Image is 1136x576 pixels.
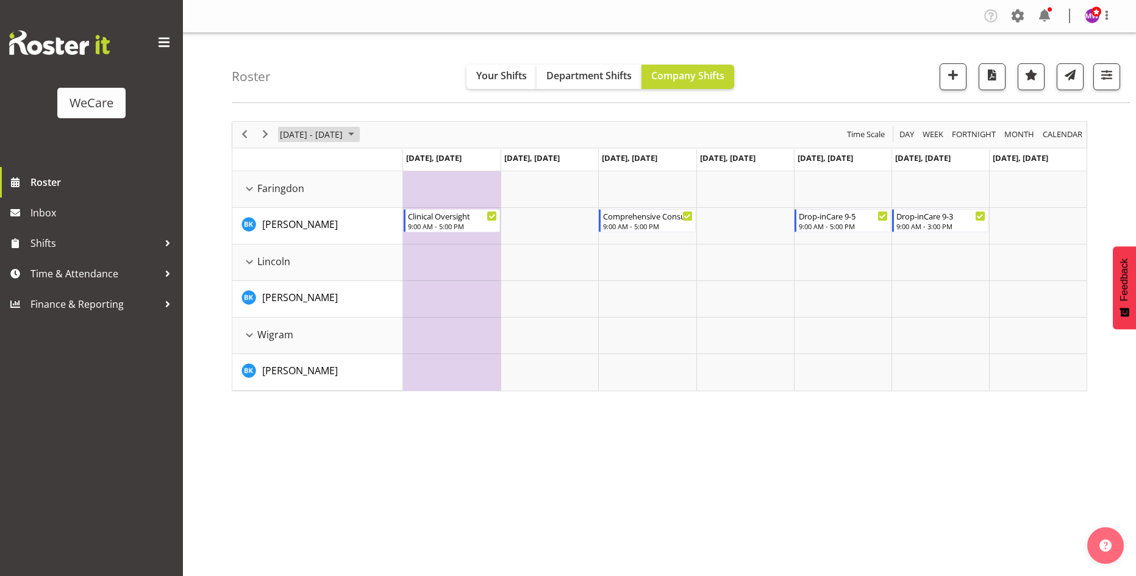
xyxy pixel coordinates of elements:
div: Brian Ko"s event - Comprehensive Consult 9-5 Begin From Wednesday, September 24, 2025 at 9:00:00 ... [599,209,695,232]
button: Time Scale [845,127,887,142]
img: help-xxl-2.png [1099,539,1112,552]
div: 9:00 AM - 5:00 PM [603,221,692,231]
div: WeCare [70,94,113,112]
h4: Roster [232,69,271,84]
span: Roster [30,173,177,191]
button: Download a PDF of the roster according to the set date range. [979,63,1006,90]
img: Rosterit website logo [9,30,110,55]
span: Inbox [30,204,177,222]
button: Add a new shift [940,63,966,90]
button: Timeline Month [1002,127,1037,142]
span: [PERSON_NAME] [262,291,338,304]
span: Month [1003,127,1035,142]
span: [DATE], [DATE] [798,152,853,163]
button: Next [257,127,274,142]
div: Drop-inCare 9-5 [799,210,888,222]
span: [DATE], [DATE] [700,152,756,163]
a: [PERSON_NAME] [262,217,338,232]
img: management-we-care10447.jpg [1085,9,1099,23]
div: previous period [234,122,255,148]
button: Department Shifts [537,65,641,89]
span: Time & Attendance [30,265,159,283]
span: [DATE], [DATE] [602,152,657,163]
button: Timeline Day [898,127,916,142]
span: [PERSON_NAME] [262,364,338,377]
td: Wigram resource [232,318,403,354]
div: Brian Ko"s event - Drop-inCare 9-3 Begin From Saturday, September 27, 2025 at 9:00:00 AM GMT+12:0... [892,209,988,232]
span: Fortnight [951,127,997,142]
div: September 22 - 28, 2025 [276,122,362,148]
span: Faringdon [257,181,304,196]
span: Finance & Reporting [30,295,159,313]
span: Time Scale [846,127,886,142]
button: Your Shifts [466,65,537,89]
div: 9:00 AM - 5:00 PM [408,221,497,231]
span: [DATE], [DATE] [406,152,462,163]
a: [PERSON_NAME] [262,363,338,378]
span: Week [921,127,945,142]
div: Clinical Oversight [408,210,497,222]
td: Lincoln resource [232,244,403,281]
span: [PERSON_NAME] [262,218,338,231]
button: Previous [237,127,253,142]
div: 9:00 AM - 5:00 PM [799,221,888,231]
span: [DATE] - [DATE] [279,127,344,142]
div: next period [255,122,276,148]
div: 9:00 AM - 3:00 PM [896,221,985,231]
table: Timeline Week of September 22, 2025 [403,171,1087,391]
a: [PERSON_NAME] [262,290,338,305]
td: Brian Ko resource [232,281,403,318]
button: Timeline Week [921,127,946,142]
div: Brian Ko"s event - Clinical Oversight Begin From Monday, September 22, 2025 at 9:00:00 AM GMT+12:... [404,209,500,232]
span: Wigram [257,327,293,342]
button: Company Shifts [641,65,734,89]
td: Faringdon resource [232,171,403,208]
span: Department Shifts [546,69,632,82]
button: Month [1041,127,1085,142]
button: Filter Shifts [1093,63,1120,90]
div: Brian Ko"s event - Drop-inCare 9-5 Begin From Friday, September 26, 2025 at 9:00:00 AM GMT+12:00 ... [795,209,891,232]
span: Company Shifts [651,69,724,82]
td: Brian Ko resource [232,208,403,244]
button: Feedback - Show survey [1113,246,1136,329]
span: Feedback [1119,258,1130,301]
td: Brian Ko resource [232,354,403,391]
span: Lincoln [257,254,290,269]
span: Shifts [30,234,159,252]
span: [DATE], [DATE] [993,152,1048,163]
span: Your Shifts [476,69,527,82]
div: Comprehensive Consult 9-5 [603,210,692,222]
button: Highlight an important date within the roster. [1018,63,1045,90]
span: [DATE], [DATE] [895,152,951,163]
div: Drop-inCare 9-3 [896,210,985,222]
div: Timeline Week of September 22, 2025 [232,121,1087,391]
button: September 2025 [278,127,360,142]
span: Day [898,127,915,142]
button: Send a list of all shifts for the selected filtered period to all rostered employees. [1057,63,1084,90]
button: Fortnight [950,127,998,142]
span: [DATE], [DATE] [504,152,560,163]
span: calendar [1041,127,1084,142]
